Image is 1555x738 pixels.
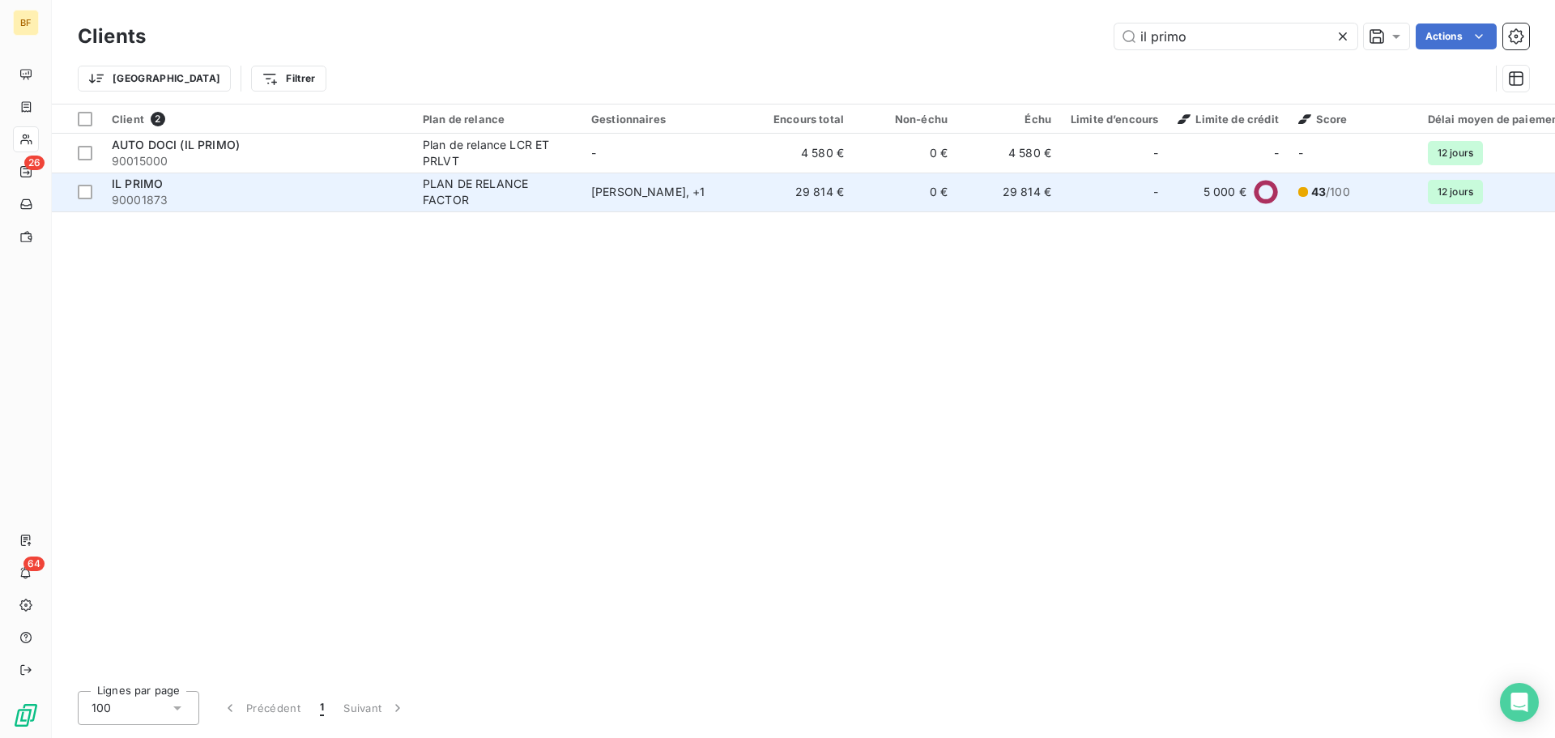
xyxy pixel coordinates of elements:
h3: Clients [78,22,146,51]
span: - [1153,184,1158,200]
button: [GEOGRAPHIC_DATA] [78,66,231,92]
div: Échu [967,113,1051,126]
div: Plan de relance [423,113,572,126]
span: 26 [24,156,45,170]
div: Plan de relance LCR ET PRLVT [423,137,572,169]
div: Encours total [760,113,844,126]
span: IL PRIMO [112,177,163,190]
span: Client [112,113,144,126]
span: - [1153,145,1158,161]
span: - [1274,145,1279,161]
span: 12 jours [1428,180,1483,204]
span: 90015000 [112,153,403,169]
div: BF [13,10,39,36]
span: - [1298,146,1303,160]
span: 1 [320,700,324,716]
div: PLAN DE RELANCE FACTOR [423,176,572,208]
span: 43 [1311,185,1326,198]
div: Open Intercom Messenger [1500,683,1539,722]
span: 100 [92,700,111,716]
td: 29 814 € [957,173,1061,211]
div: Gestionnaires [591,113,740,126]
div: [PERSON_NAME] , + 1 [591,184,740,200]
span: AUTO DOCI (IL PRIMO) [112,138,240,151]
span: /100 [1311,184,1350,200]
span: 12 jours [1428,141,1483,165]
button: Actions [1416,23,1497,49]
td: 4 580 € [750,134,854,173]
button: Filtrer [251,66,326,92]
img: Logo LeanPay [13,702,39,728]
span: 5 000 € [1204,184,1246,200]
button: 1 [310,691,334,725]
td: 0 € [854,173,957,211]
button: Suivant [334,691,415,725]
a: 26 [13,159,38,185]
span: - [591,146,596,160]
span: 2 [151,112,165,126]
input: Rechercher [1114,23,1357,49]
span: 64 [23,557,45,571]
td: 4 580 € [957,134,1061,173]
div: Limite d’encours [1071,113,1158,126]
td: 0 € [854,134,957,173]
span: Score [1298,113,1348,126]
span: Limite de crédit [1178,113,1278,126]
td: 29 814 € [750,173,854,211]
span: 90001873 [112,192,403,208]
button: Précédent [212,691,310,725]
div: Non-échu [863,113,948,126]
